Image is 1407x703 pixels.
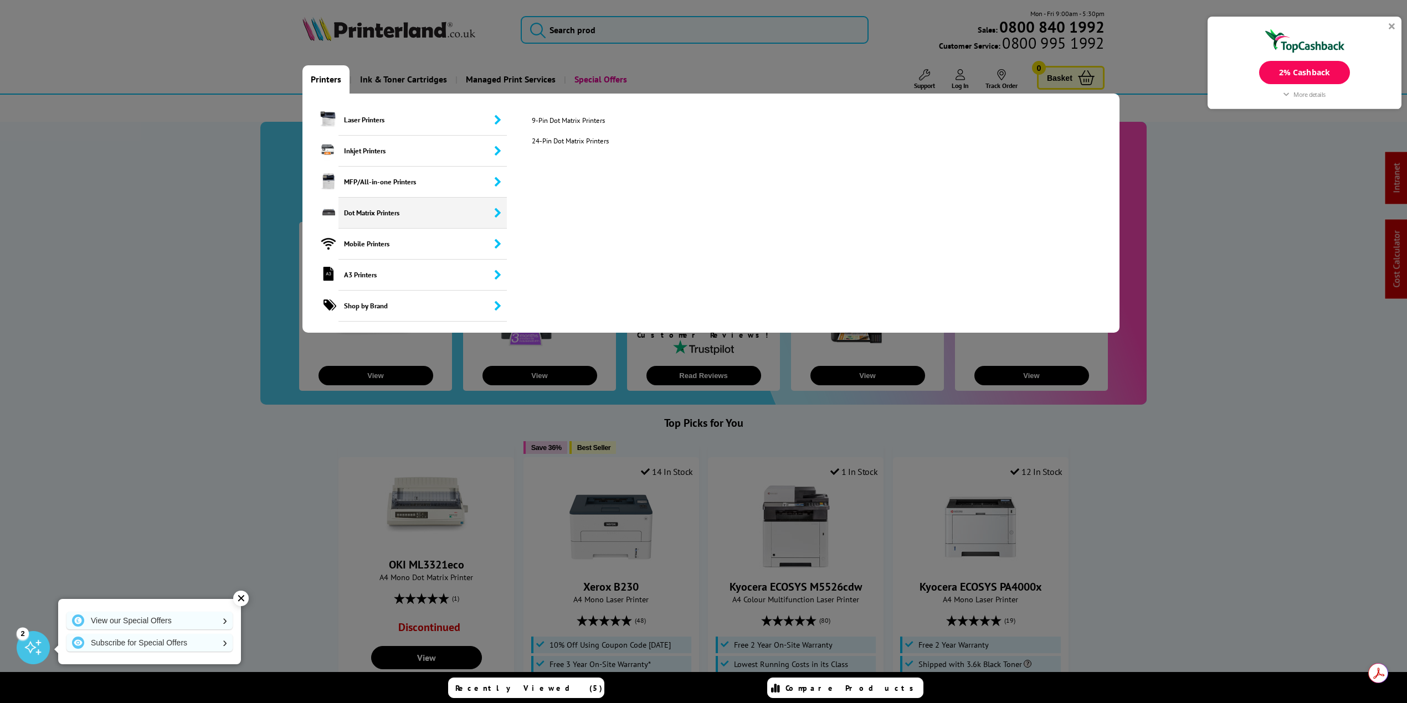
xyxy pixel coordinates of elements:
a: Compare Products [767,678,923,698]
span: Recently Viewed (5) [455,683,603,693]
a: Mobile Printers [302,229,507,260]
span: Inkjet Printers [338,136,507,167]
a: 9-Pin Dot Matrix Printers [523,116,728,125]
a: MFP/All-in-one Printers [302,167,507,198]
a: Inkjet Printers [302,136,507,167]
a: Dot Matrix Printers [302,198,507,229]
span: Laser Printers [338,105,507,136]
div: ✕ [233,591,249,606]
span: A3 Printers [338,260,507,291]
a: Printers [302,65,350,94]
a: Recently Viewed (5) [448,678,604,698]
a: Subscribe for Special Offers [66,634,233,652]
a: A3 Printers [302,260,507,291]
a: Laser Printers [302,105,507,136]
span: Mobile Printers [338,229,507,260]
span: Dot Matrix Printers [338,198,507,229]
span: Shop by Brand [338,291,507,322]
a: View our Special Offers [66,612,233,629]
a: 24-Pin Dot Matrix Printers [523,136,728,146]
span: Compare Products [785,683,920,693]
span: MFP/All-in-one Printers [338,167,507,198]
a: Shop by Brand [302,291,507,322]
div: 2 [17,627,29,639]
